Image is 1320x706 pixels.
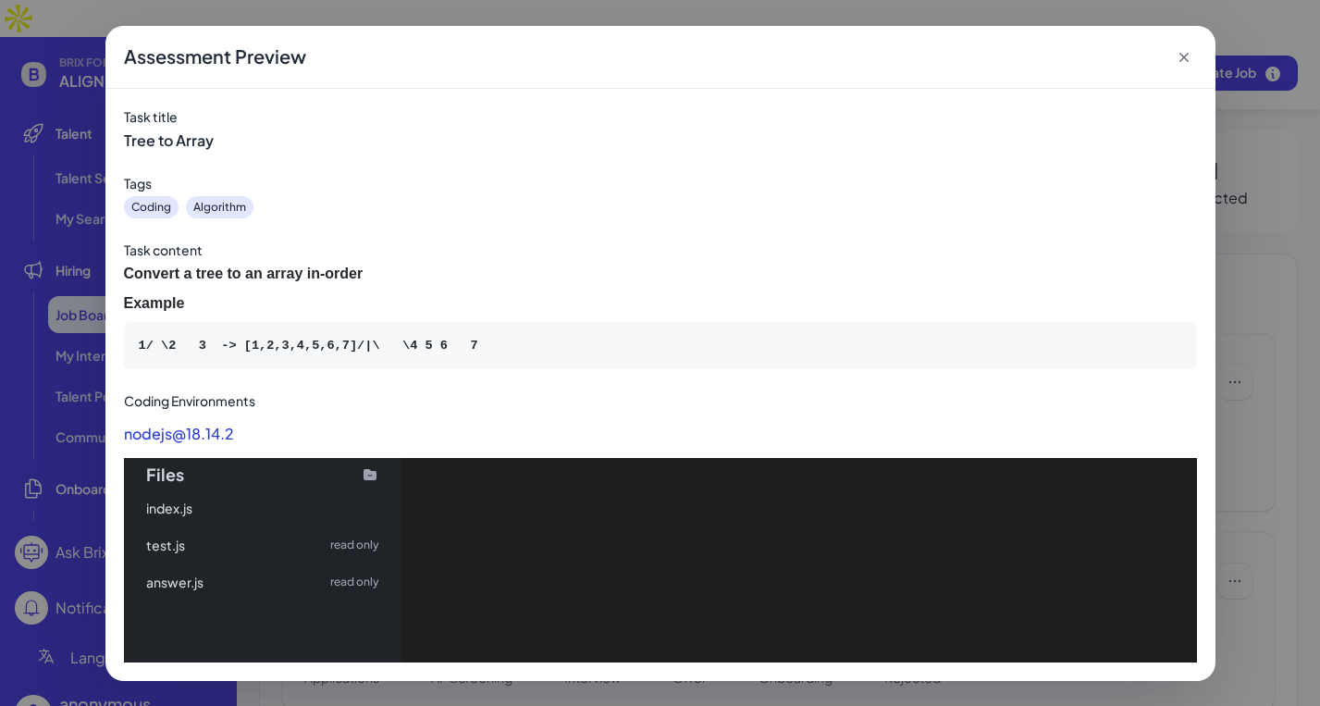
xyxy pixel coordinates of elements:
div: Coding [124,196,179,218]
span: 1 [139,339,146,353]
div: Algorithm [186,196,253,218]
span: /|\ \ [357,339,410,353]
div: Coding Environments [124,391,1197,410]
span: read only [330,536,379,554]
div: nodejs@18.14.2 [124,425,234,443]
span: Assessment Preview [124,43,306,69]
div: answer.js [146,565,204,599]
span: 2 3 -> [1,2,3,4,5,6,7] [168,339,357,353]
p: Convert a tree to an array in-order [124,263,1197,285]
div: Tags [124,174,1197,192]
p: Example [124,292,1197,315]
div: Task title [124,107,1197,126]
div: index.js [146,491,192,525]
span: 4 5 6 7 [410,339,477,353]
div: Files [146,465,184,484]
div: test.js [146,528,185,562]
div: Tree to Array [124,130,1197,152]
span: read only [330,573,379,591]
div: Task content [124,241,1197,259]
span: / \ [146,339,168,353]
